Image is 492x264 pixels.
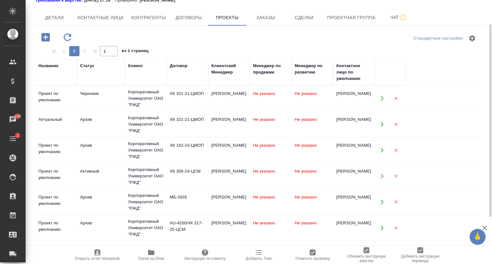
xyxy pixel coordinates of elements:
[232,246,286,264] button: Добавить Todo
[80,168,122,175] div: Активный
[11,113,25,120] span: 100
[295,91,317,96] span: Не указано
[336,90,372,97] div: [PERSON_NAME]
[464,31,480,46] span: Настроить таблицу
[12,132,22,139] span: 1
[80,220,122,226] div: Архив
[253,143,275,148] span: Не указано
[211,220,247,226] div: [PERSON_NAME]
[375,118,389,131] button: Открыть
[128,167,163,186] div: Корпоративный Университет ОАО "РЖД"
[327,14,375,22] span: Проектная группа
[138,256,164,261] span: Папка на Drive
[336,116,372,123] div: [PERSON_NAME]
[295,195,317,199] span: Не указано
[211,168,247,175] div: [PERSON_NAME]
[128,192,163,212] div: Корпоративный Университет ОАО "РЖД"
[389,118,402,131] button: Удалить
[211,63,247,75] div: Клиентский Менеджер
[131,14,166,22] span: Контрагенты
[375,196,389,209] button: Открыть
[389,144,402,157] button: Удалить
[59,31,76,44] button: Обновить данные
[383,13,414,21] span: Чат
[375,92,389,105] button: Открыть
[295,143,317,148] span: Не указано
[38,116,74,123] div: Актуальный
[336,168,372,175] div: [PERSON_NAME]
[246,256,272,261] span: Добавить Todo
[336,194,372,200] div: [PERSON_NAME]
[336,220,372,226] div: [PERSON_NAME]
[253,117,275,122] span: Не указано
[128,115,163,134] div: Корпоративный Университет ОАО "РЖД"
[38,194,74,207] div: Проект по умолчанию
[336,142,372,149] div: [PERSON_NAME]
[128,89,163,108] div: Корпоративный Университет ОАО "РЖД"
[170,220,205,233] div: AU-4200/ХК 317-25-ЦСМ
[39,14,70,22] span: Детали
[2,131,24,147] a: 1
[343,254,389,263] span: Обновить инструкции верстки
[170,194,205,200] div: МБ-3926
[295,256,330,261] span: Отметить проверку
[170,142,205,149] div: ХК 162-23-ЦМОП
[412,34,464,43] div: split button
[389,92,402,105] button: Удалить
[340,246,393,264] button: Обновить инструкции верстки
[170,168,205,175] div: ХК 306-24-ЦСМ
[389,221,402,235] button: Удалить
[250,14,281,22] span: Заказы
[295,63,330,75] div: Менеджер по развитию
[253,91,275,96] span: Не указано
[393,246,447,264] button: Добавить инструкции перевода
[253,195,275,199] span: Не указано
[170,63,187,69] div: Договор
[170,90,205,97] div: ХК 321-21-ЦМОП
[212,14,242,22] span: Проекты
[472,230,483,244] span: 🙏
[397,254,443,263] span: Добавить инструкции перевода
[295,169,317,174] span: Не указано
[80,90,122,97] div: Черновик
[470,229,486,245] button: 🙏
[253,63,288,75] div: Менеджер по продажам
[375,221,389,235] button: Открыть
[75,256,120,261] span: Открыть отчет Newspeak
[336,63,372,82] div: Контактное лицо по умолчанию
[38,168,74,181] div: Проект по умолчанию
[37,31,54,44] button: Добавить проект
[289,14,319,22] span: Сделки
[375,144,389,157] button: Открыть
[80,63,94,69] div: Статус
[389,170,402,183] button: Удалить
[295,117,317,122] span: Не указано
[211,194,247,200] div: [PERSON_NAME]
[78,14,124,22] span: Контактные лица
[80,116,122,123] div: Архив
[211,116,247,123] div: [PERSON_NAME]
[80,142,122,149] div: Архив
[128,218,163,237] div: Корпоративный Университет ОАО "РЖД"
[124,246,178,264] button: Папка на Drive
[211,90,247,97] div: [PERSON_NAME]
[253,221,275,225] span: Не указано
[184,256,226,261] span: Инструкции по клиенту
[38,142,74,155] div: Проект по умолчанию
[38,90,74,103] div: Проект по умолчанию
[178,246,232,264] button: Инструкции по клиенту
[70,246,124,264] button: Открыть отчет Newspeak
[375,170,389,183] button: Открыть
[389,196,402,209] button: Удалить
[253,169,275,174] span: Не указано
[80,194,122,200] div: Архив
[173,14,204,22] span: Договоры
[286,246,340,264] button: Отметить проверку
[128,63,143,69] div: Клиент
[211,142,247,149] div: [PERSON_NAME]
[170,116,205,123] div: ХК 321-21-ЦМОП
[2,112,24,128] a: 100
[122,47,149,56] span: из 1 страниц
[399,14,407,21] svg: Подписаться
[128,141,163,160] div: Корпоративный Университет ОАО "РЖД"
